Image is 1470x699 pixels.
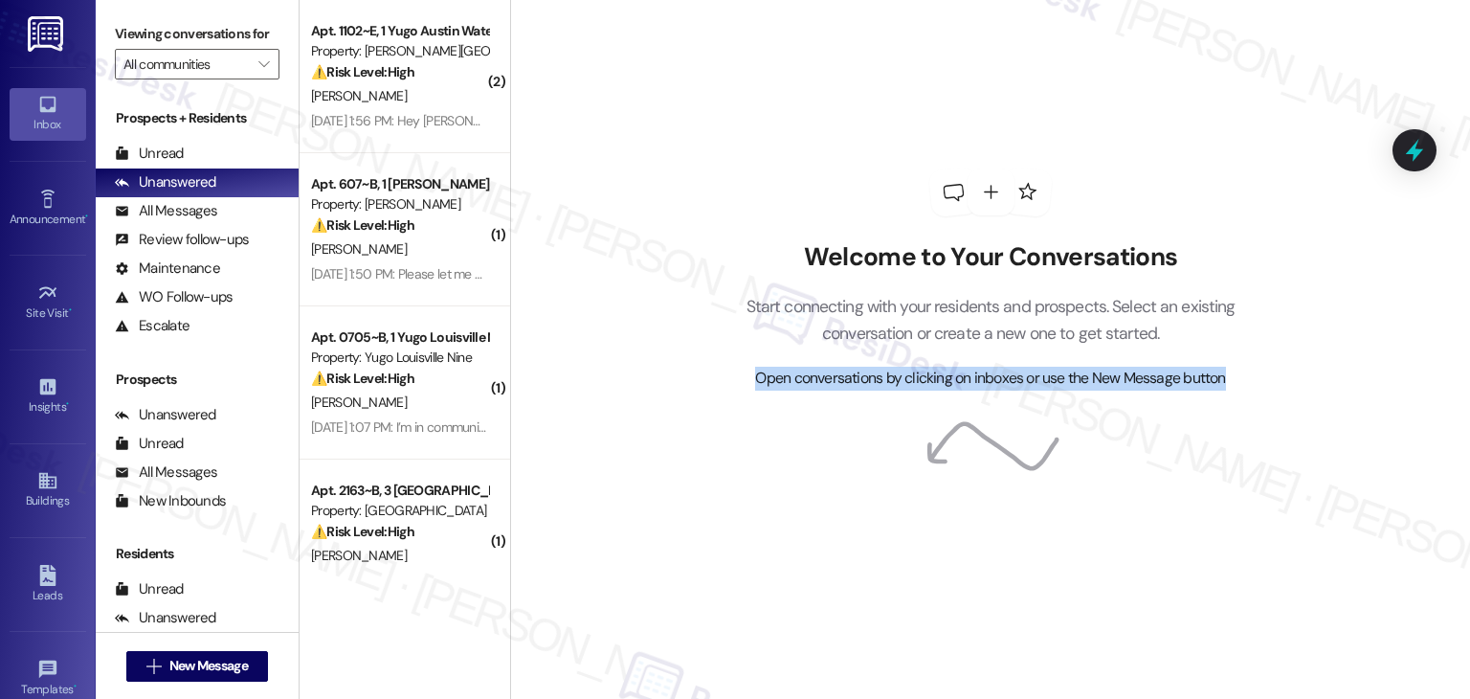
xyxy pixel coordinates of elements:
div: Review follow-ups [115,230,249,250]
div: Maintenance [115,259,220,279]
span: New Message [169,656,248,676]
a: Leads [10,559,86,611]
img: ResiDesk Logo [28,16,67,52]
span: Open conversations by clicking on inboxes or use the New Message button [755,367,1225,391]
button: New Message [126,651,268,682]
div: Residents [96,544,299,564]
span: • [69,304,72,317]
a: Inbox [10,88,86,140]
strong: ⚠️ Risk Level: High [311,523,414,540]
a: Buildings [10,464,86,516]
div: Escalate [115,316,189,336]
label: Viewing conversations for [115,19,279,49]
strong: ⚠️ Risk Level: High [311,370,414,387]
a: Insights • [10,371,86,422]
div: Unread [115,579,184,599]
div: Property: [PERSON_NAME] [311,194,488,214]
div: New Inbounds [115,491,226,511]
p: Start connecting with your residents and prospects. Select an existing conversation or create a n... [717,293,1264,348]
i:  [258,56,269,72]
span: [PERSON_NAME] [311,87,407,104]
span: [PERSON_NAME] [311,394,407,411]
div: WO Follow-ups [115,287,233,307]
div: Property: [PERSON_NAME][GEOGRAPHIC_DATA] [311,41,488,61]
span: • [85,210,88,223]
span: • [66,397,69,411]
strong: ⚠️ Risk Level: High [311,216,414,234]
span: [PERSON_NAME] [311,547,407,564]
div: Unanswered [115,172,216,192]
div: [DATE] 1:07 PM: I’m in communication with an attorney about it already [311,418,698,436]
strong: ⚠️ Risk Level: High [311,63,414,80]
div: Unread [115,144,184,164]
a: Site Visit • [10,277,86,328]
h2: Welcome to Your Conversations [717,242,1264,273]
div: Apt. 607~B, 1 [PERSON_NAME] [311,174,488,194]
div: Apt. 1102~E, 1 Yugo Austin Waterloo [311,21,488,41]
div: Unread [115,434,184,454]
div: All Messages [115,462,217,483]
div: Property: Yugo Louisville Nine [311,348,488,368]
span: [PERSON_NAME] [311,240,407,258]
div: Property: [GEOGRAPHIC_DATA] [311,501,488,521]
div: Apt. 0705~B, 1 Yugo Louisville Nine [311,327,488,348]
i:  [146,659,161,674]
div: Unanswered [115,405,216,425]
div: Apt. 2163~B, 3 [GEOGRAPHIC_DATA] [311,481,488,501]
div: Unanswered [115,608,216,628]
div: Prospects + Residents [96,108,299,128]
input: All communities [123,49,249,79]
div: All Messages [115,201,217,221]
span: • [74,680,77,693]
div: Prospects [96,370,299,390]
div: [DATE] 1:50 PM: Please let me ship stuff to the building before move in, I'm an out of state stud... [311,265,1094,282]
